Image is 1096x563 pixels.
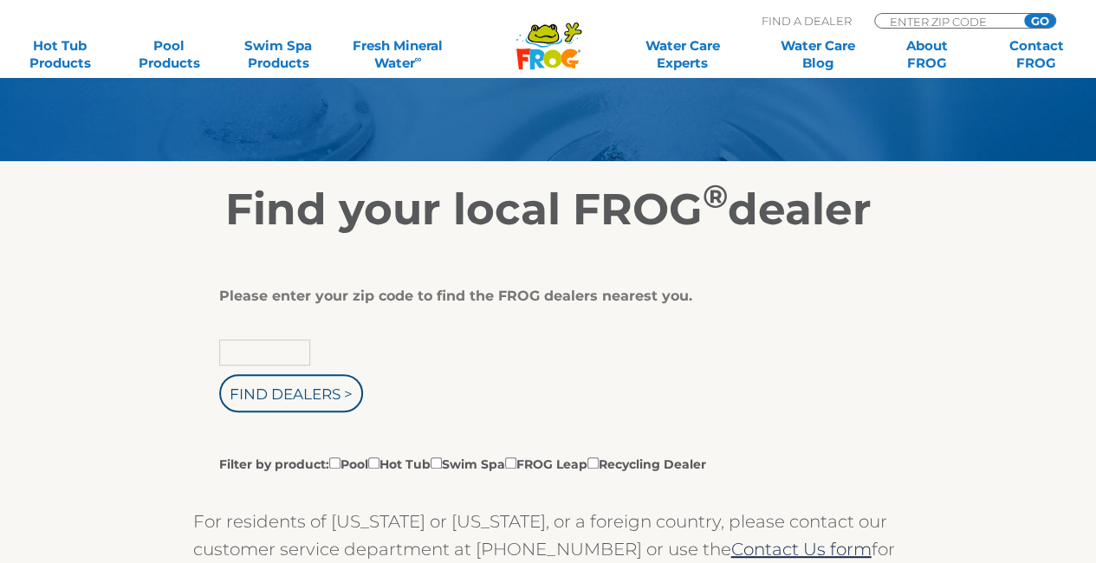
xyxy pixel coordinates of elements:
p: Find A Dealer [762,13,852,29]
input: Filter by product:PoolHot TubSwim SpaFROG LeapRecycling Dealer [587,457,599,469]
div: Please enter your zip code to find the FROG dealers nearest you. [219,288,865,305]
sup: ® [703,177,728,216]
a: Fresh MineralWater∞ [345,37,451,72]
a: Water CareExperts [613,37,751,72]
input: Filter by product:PoolHot TubSwim SpaFROG LeapRecycling Dealer [431,457,442,469]
a: Swim SpaProducts [236,37,321,72]
a: AboutFROG [885,37,970,72]
input: Zip Code Form [888,14,1005,29]
a: PoolProducts [126,37,211,72]
label: Filter by product: Pool Hot Tub Swim Spa FROG Leap Recycling Dealer [219,454,706,473]
a: Water CareBlog [775,37,860,72]
sup: ∞ [415,53,422,65]
input: GO [1024,14,1055,28]
a: Contact Us form [731,539,872,560]
input: Find Dealers > [219,374,363,412]
input: Filter by product:PoolHot TubSwim SpaFROG LeapRecycling Dealer [329,457,340,469]
input: Filter by product:PoolHot TubSwim SpaFROG LeapRecycling Dealer [505,457,516,469]
a: Hot TubProducts [17,37,102,72]
h2: Find your local FROG dealer [16,184,1081,236]
input: Filter by product:PoolHot TubSwim SpaFROG LeapRecycling Dealer [368,457,379,469]
a: ContactFROG [994,37,1079,72]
